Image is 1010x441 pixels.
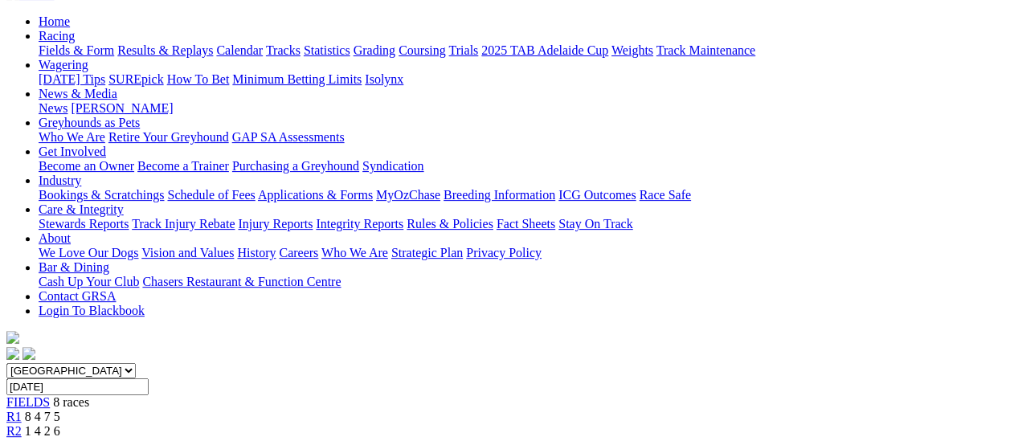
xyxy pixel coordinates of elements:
a: About [39,231,71,245]
a: R1 [6,410,22,423]
a: Trials [448,43,478,57]
a: Vision and Values [141,246,234,259]
a: Results & Replays [117,43,213,57]
a: Who We Are [39,130,105,144]
a: Care & Integrity [39,202,124,216]
a: Become a Trainer [137,159,229,173]
span: 1 4 2 6 [25,424,60,438]
a: Stay On Track [558,217,632,231]
a: Track Maintenance [656,43,755,57]
a: Coursing [399,43,446,57]
a: Privacy Policy [466,246,542,259]
a: Who We Are [321,246,388,259]
div: About [39,246,1004,260]
a: Get Involved [39,145,106,158]
a: Schedule of Fees [167,188,255,202]
a: Track Injury Rebate [132,217,235,231]
div: Bar & Dining [39,275,1004,289]
a: History [237,246,276,259]
a: Tracks [266,43,301,57]
a: Isolynx [365,72,403,86]
img: twitter.svg [22,347,35,360]
a: Syndication [362,159,423,173]
a: Greyhounds as Pets [39,116,140,129]
a: Retire Your Greyhound [108,130,229,144]
input: Select date [6,378,149,395]
a: Fact Sheets [497,217,555,231]
a: Chasers Restaurant & Function Centre [142,275,341,288]
a: Stewards Reports [39,217,129,231]
div: Wagering [39,72,1004,87]
a: GAP SA Assessments [232,130,345,144]
a: Weights [611,43,653,57]
a: [DATE] Tips [39,72,105,86]
a: Grading [354,43,395,57]
div: Greyhounds as Pets [39,130,1004,145]
a: Fields & Form [39,43,114,57]
a: Race Safe [639,188,690,202]
a: Contact GRSA [39,289,116,303]
img: logo-grsa-white.png [6,331,19,344]
a: [PERSON_NAME] [71,101,173,115]
a: Wagering [39,58,88,71]
a: Become an Owner [39,159,134,173]
span: 8 4 7 5 [25,410,60,423]
a: We Love Our Dogs [39,246,138,259]
a: Bookings & Scratchings [39,188,164,202]
a: ICG Outcomes [558,188,636,202]
span: 8 races [53,395,89,409]
img: facebook.svg [6,347,19,360]
div: Get Involved [39,159,1004,174]
a: Applications & Forms [258,188,373,202]
div: Care & Integrity [39,217,1004,231]
a: Racing [39,29,75,43]
a: Industry [39,174,81,187]
a: Minimum Betting Limits [232,72,362,86]
a: Rules & Policies [407,217,493,231]
a: Calendar [216,43,263,57]
a: Statistics [304,43,350,57]
a: Cash Up Your Club [39,275,139,288]
a: News & Media [39,87,117,100]
a: R2 [6,424,22,438]
div: News & Media [39,101,1004,116]
a: Purchasing a Greyhound [232,159,359,173]
a: Home [39,14,70,28]
a: Login To Blackbook [39,304,145,317]
div: Racing [39,43,1004,58]
a: FIELDS [6,395,50,409]
a: Breeding Information [444,188,555,202]
a: News [39,101,67,115]
a: Bar & Dining [39,260,109,274]
div: Industry [39,188,1004,202]
a: How To Bet [167,72,230,86]
a: Strategic Plan [391,246,463,259]
a: MyOzChase [376,188,440,202]
a: Careers [279,246,318,259]
a: 2025 TAB Adelaide Cup [481,43,608,57]
a: SUREpick [108,72,163,86]
a: Integrity Reports [316,217,403,231]
a: Injury Reports [238,217,313,231]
